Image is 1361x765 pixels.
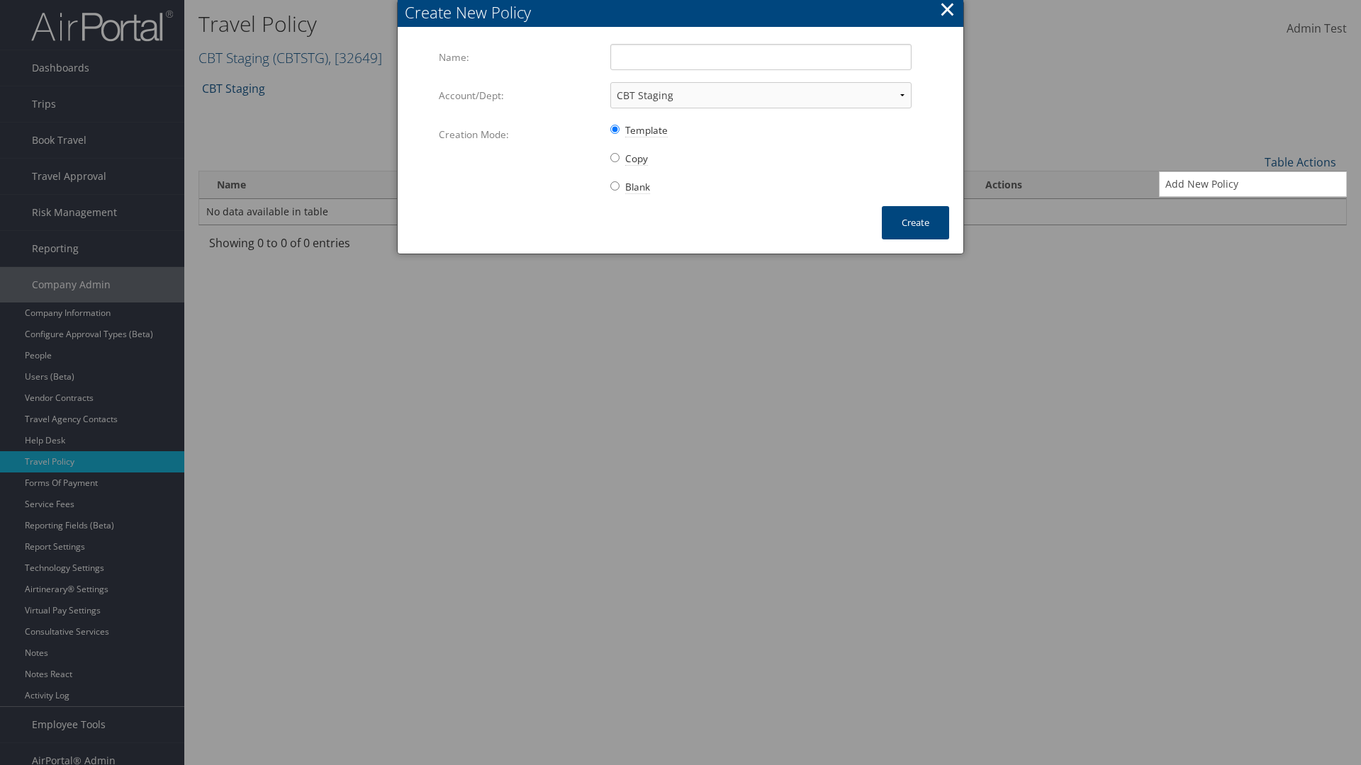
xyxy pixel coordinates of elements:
div: Create New Policy [405,1,963,23]
span: Template [625,123,668,137]
label: Creation Mode: [439,121,600,148]
button: Create [882,206,949,239]
span: Copy [625,152,648,166]
label: Name: [439,44,600,71]
a: Add New Policy [1160,172,1346,196]
span: Blank [625,180,650,194]
label: Account/Dept: [439,82,600,109]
